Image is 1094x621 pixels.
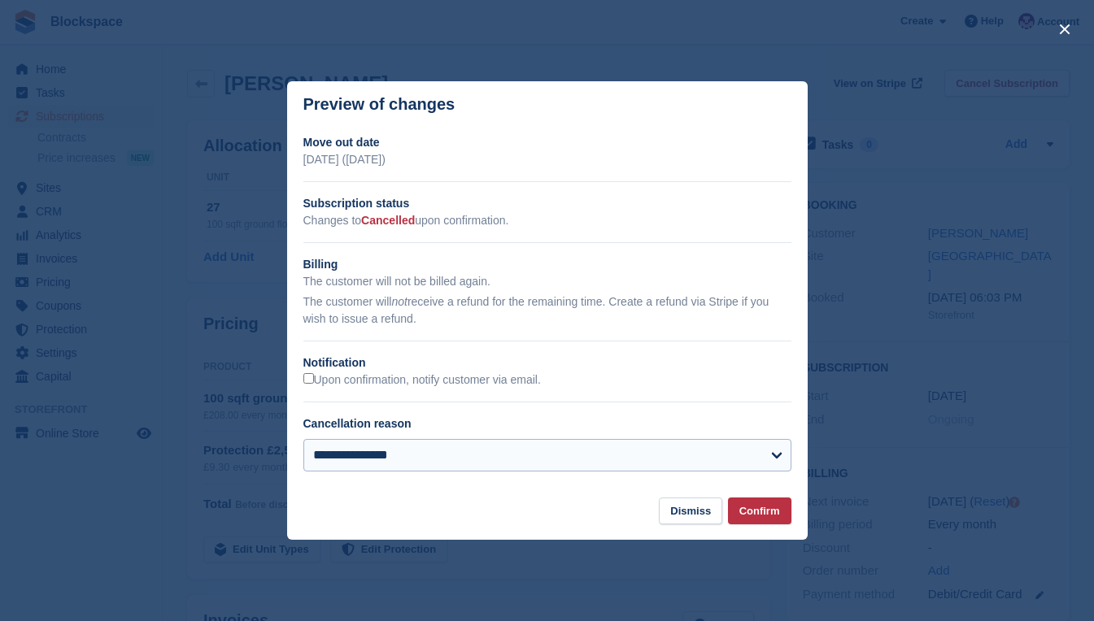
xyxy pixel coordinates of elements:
p: [DATE] ([DATE]) [303,151,791,168]
button: close [1052,16,1078,42]
label: Upon confirmation, notify customer via email. [303,373,541,388]
em: not [391,295,407,308]
button: Confirm [728,497,791,524]
h2: Subscription status [303,195,791,212]
span: Cancelled [361,214,415,227]
input: Upon confirmation, notify customer via email. [303,373,314,384]
h2: Move out date [303,134,791,151]
h2: Billing [303,256,791,273]
p: The customer will receive a refund for the remaining time. Create a refund via Stripe if you wish... [303,293,791,328]
p: The customer will not be billed again. [303,273,791,290]
p: Changes to upon confirmation. [303,212,791,229]
p: Preview of changes [303,95,455,114]
label: Cancellation reason [303,417,412,430]
button: Dismiss [659,497,722,524]
h2: Notification [303,354,791,371]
